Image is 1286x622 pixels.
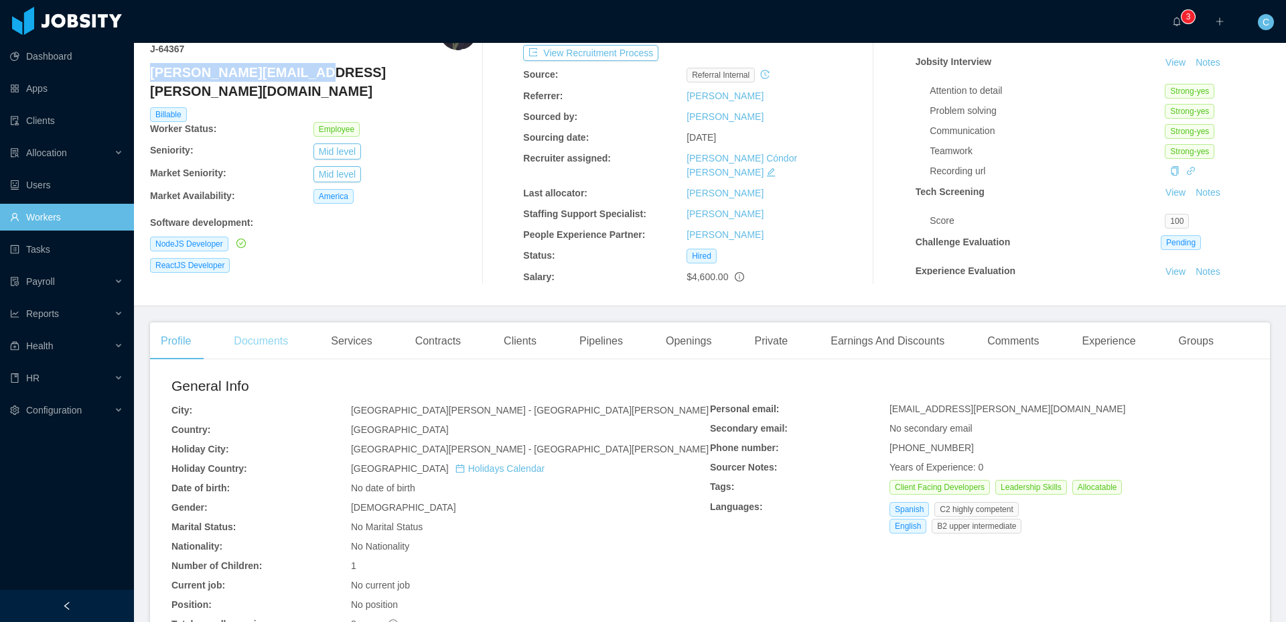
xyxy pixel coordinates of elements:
[171,444,229,454] b: Holiday City:
[930,214,1165,228] div: Score
[995,480,1067,495] span: Leadership Skills
[710,403,780,414] b: Personal email:
[313,122,360,137] span: Employee
[523,45,658,61] button: icon: exportView Recruitment Process
[1170,164,1180,178] div: Copy
[351,521,423,532] span: No Marital Status
[351,424,449,435] span: [GEOGRAPHIC_DATA]
[743,322,798,360] div: Private
[760,70,770,79] i: icon: history
[313,189,354,204] span: America
[1165,124,1214,139] span: Strong-yes
[493,322,547,360] div: Clients
[687,153,797,178] a: [PERSON_NAME] Cóndor [PERSON_NAME]
[1186,10,1191,23] p: 3
[523,250,555,261] b: Status:
[523,132,589,143] b: Sourcing date:
[889,423,973,434] span: No secondary email
[171,405,192,416] b: City:
[26,373,40,383] span: HR
[171,580,225,590] b: Current job:
[889,519,926,534] span: English
[1161,187,1190,198] a: View
[977,322,1050,360] div: Comments
[10,204,123,231] a: icon: userWorkers
[687,229,764,240] a: [PERSON_NAME]
[1190,185,1226,201] button: Notes
[351,502,456,513] span: [DEMOGRAPHIC_DATA]
[889,403,1125,414] span: [EMAIL_ADDRESS][PERSON_NAME][DOMAIN_NAME]
[569,322,634,360] div: Pipelines
[150,168,226,178] b: Market Seniority:
[10,172,123,198] a: icon: robotUsers
[10,373,19,383] i: icon: book
[10,107,123,134] a: icon: auditClients
[1161,266,1190,277] a: View
[916,56,992,67] strong: Jobsity Interview
[10,277,19,286] i: icon: file-protect
[10,309,19,318] i: icon: line-chart
[171,375,710,397] h2: General Info
[930,104,1165,118] div: Problem solving
[710,481,734,492] b: Tags:
[916,186,985,197] strong: Tech Screening
[523,229,645,240] b: People Experience Partner:
[10,43,123,70] a: icon: pie-chartDashboard
[523,48,658,58] a: icon: exportView Recruitment Process
[150,258,230,273] span: ReactJS Developer
[1165,84,1214,99] span: Strong-yes
[1263,14,1269,30] span: C
[889,502,929,517] span: Spanish
[687,68,755,82] span: Referral internal
[710,442,779,453] b: Phone number:
[523,153,611,164] b: Recruiter assigned:
[735,272,744,282] span: info-circle
[930,144,1165,158] div: Teamwork
[889,480,990,495] span: Client Facing Developers
[687,271,728,282] span: $4,600.00
[171,483,230,493] b: Date of birth:
[1190,264,1226,280] button: Notes
[150,237,228,251] span: NodeJS Developer
[150,145,194,155] b: Seniority:
[523,188,587,198] b: Last allocator:
[916,265,1015,276] strong: Experience Evaluation
[351,599,398,610] span: No position
[1186,166,1196,176] a: icon: link
[889,462,983,473] span: Years of Experience: 0
[171,502,208,513] b: Gender:
[150,190,235,201] b: Market Availability:
[313,166,361,182] button: Mid level
[150,123,216,134] b: Worker Status:
[1072,480,1123,495] span: Allocatable
[351,541,409,552] span: No Nationality
[523,208,646,219] b: Staffing Support Specialist:
[171,541,222,552] b: Nationality:
[766,168,776,177] i: icon: edit
[150,63,477,101] h4: [PERSON_NAME][EMAIL_ADDRESS][PERSON_NAME][DOMAIN_NAME]
[687,249,717,263] span: Hired
[932,519,1021,534] span: B2 upper intermediate
[26,276,55,287] span: Payroll
[930,164,1165,178] div: Recording url
[313,143,361,160] button: Mid level
[10,148,19,158] i: icon: solution
[1186,166,1196,176] i: icon: link
[820,322,955,360] div: Earnings And Discounts
[455,463,545,474] a: icon: calendarHolidays Calendar
[320,322,382,360] div: Services
[710,462,777,473] b: Sourcer Notes:
[234,238,246,249] a: icon: check-circle
[351,463,545,474] span: [GEOGRAPHIC_DATA]
[1172,17,1182,26] i: icon: bell
[916,237,1011,247] strong: Challenge Evaluation
[171,424,210,435] b: Country:
[26,340,53,351] span: Health
[351,483,415,493] span: No date of birth
[150,217,253,228] b: Software development :
[171,463,247,474] b: Holiday Country:
[26,405,82,416] span: Configuration
[523,90,563,101] b: Referrer:
[150,107,187,122] span: Billable
[10,75,123,102] a: icon: appstoreApps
